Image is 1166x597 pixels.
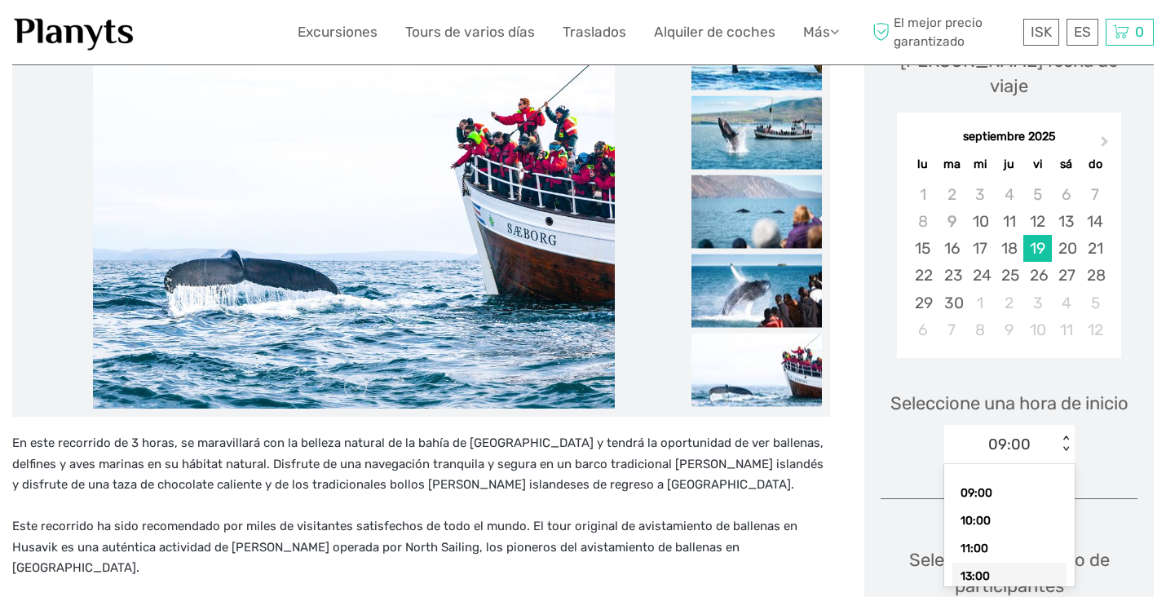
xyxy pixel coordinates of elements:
[995,235,1023,262] div: Choose jueves, 18 de septiembre de 2025
[902,181,1115,343] div: month 2025-09
[897,129,1121,146] div: septiembre 2025
[938,262,966,289] div: Choose martes, 23 de septiembre de 2025
[995,153,1023,175] div: ju
[1080,290,1109,316] div: Choose domingo, 5 de octubre de 2025
[938,290,966,316] div: Choose martes, 30 de septiembre de 2025
[890,391,1128,416] span: Seleccione una hora de inicio
[908,262,937,289] div: Choose lunes, 22 de septiembre de 2025
[938,316,966,343] div: Choose martes, 7 de octubre de 2025
[1023,235,1052,262] div: Choose viernes, 19 de septiembre de 2025
[691,254,822,328] img: 5b26d4f687954a7e89004847ed490a7b_slider_thumbnail.jpeg
[908,316,937,343] div: Choose lunes, 6 de octubre de 2025
[908,208,937,235] div: Not available lunes, 8 de septiembre de 2025
[1023,290,1052,316] div: Choose viernes, 3 de octubre de 2025
[908,181,937,208] div: Not available lunes, 1 de septiembre de 2025
[1023,208,1052,235] div: Choose viernes, 12 de septiembre de 2025
[966,153,995,175] div: mi
[868,14,1019,50] span: El mejor precio garantizado
[654,20,775,44] a: Alquiler de coches
[938,235,966,262] div: Choose martes, 16 de septiembre de 2025
[1023,181,1052,208] div: Not available viernes, 5 de septiembre de 2025
[995,262,1023,289] div: Choose jueves, 25 de septiembre de 2025
[188,25,207,45] button: Open LiveChat chat widget
[966,262,995,289] div: Choose miércoles, 24 de septiembre de 2025
[1080,208,1109,235] div: Choose domingo, 14 de septiembre de 2025
[1031,24,1052,40] span: ISK
[1133,24,1146,40] span: 0
[1052,181,1080,208] div: Not available sábado, 6 de septiembre de 2025
[1058,436,1072,453] div: < >
[908,235,937,262] div: Choose lunes, 15 de septiembre de 2025
[1093,133,1120,159] button: Next Month
[298,20,378,44] a: Excursiones
[691,334,822,407] img: 1f6288abe667477298f22d304843fd03_slider_thumbnail.jpeg
[1052,235,1080,262] div: Choose sábado, 20 de septiembre de 2025
[966,235,995,262] div: Choose miércoles, 17 de septiembre de 2025
[93,17,615,409] img: 1f6288abe667477298f22d304843fd03_main_slider.jpeg
[12,433,830,579] p: En este recorrido de 3 horas, se maravillará con la belleza natural de la bahía de [GEOGRAPHIC_DA...
[803,20,839,44] a: Más
[1080,153,1109,175] div: do
[1023,316,1052,343] div: Choose viernes, 10 de octubre de 2025
[995,316,1023,343] div: Choose jueves, 9 de octubre de 2025
[691,96,822,170] img: c285ef626c1f40799b1300a1c30f9366_slider_thumbnail.jpeg
[23,29,184,42] p: We're away right now. Please check back later!
[908,290,937,316] div: Choose lunes, 29 de septiembre de 2025
[1052,290,1080,316] div: Choose sábado, 4 de octubre de 2025
[908,153,937,175] div: lu
[995,290,1023,316] div: Choose jueves, 2 de octubre de 2025
[1052,316,1080,343] div: Choose sábado, 11 de octubre de 2025
[952,480,1067,507] div: 09:00
[966,181,995,208] div: Not available miércoles, 3 de septiembre de 2025
[881,48,1137,99] div: [PERSON_NAME] fecha de viaje
[1052,208,1080,235] div: Choose sábado, 13 de septiembre de 2025
[995,208,1023,235] div: Choose jueves, 11 de septiembre de 2025
[966,208,995,235] div: Choose miércoles, 10 de septiembre de 2025
[1052,262,1080,289] div: Choose sábado, 27 de septiembre de 2025
[966,316,995,343] div: Choose miércoles, 8 de octubre de 2025
[938,153,966,175] div: ma
[952,507,1067,535] div: 10:00
[952,563,1067,590] div: 13:00
[405,20,535,44] a: Tours de varios días
[988,434,1031,455] div: 09:00
[1080,316,1109,343] div: Choose domingo, 12 de octubre de 2025
[1052,153,1080,175] div: sá
[563,20,626,44] a: Traslados
[966,290,995,316] div: Choose miércoles, 1 de octubre de 2025
[1023,262,1052,289] div: Choose viernes, 26 de septiembre de 2025
[12,12,136,52] img: 1453-555b4ac7-172b-4ae9-927d-298d0724a4f4_logo_small.jpg
[1023,153,1052,175] div: vi
[1080,262,1109,289] div: Choose domingo, 28 de septiembre de 2025
[691,175,822,249] img: d24e23ee713748299e35b58e2d687b5b_slider_thumbnail.jpeg
[1067,19,1098,46] div: ES
[938,208,966,235] div: Not available martes, 9 de septiembre de 2025
[952,535,1067,563] div: 11:00
[938,181,966,208] div: Not available martes, 2 de septiembre de 2025
[1080,181,1109,208] div: Not available domingo, 7 de septiembre de 2025
[995,181,1023,208] div: Not available jueves, 4 de septiembre de 2025
[1080,235,1109,262] div: Choose domingo, 21 de septiembre de 2025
